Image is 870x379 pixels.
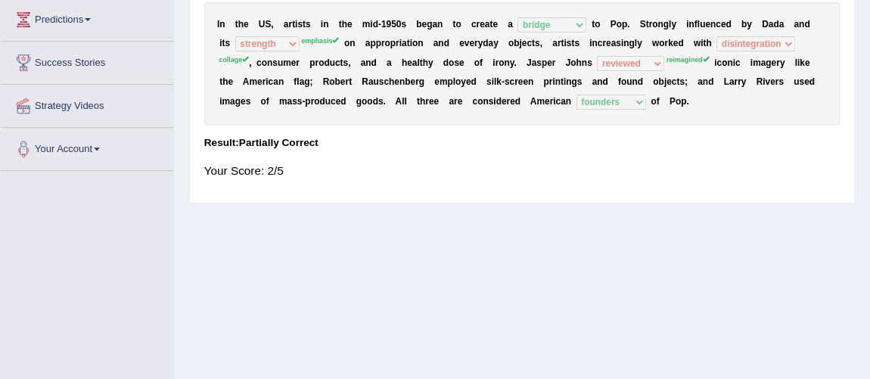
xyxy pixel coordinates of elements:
[321,19,323,30] b: i
[238,19,244,30] b: h
[716,57,722,68] b: c
[735,57,741,68] b: c
[606,38,611,48] b: e
[455,19,461,30] b: o
[283,57,291,68] b: m
[423,57,428,68] b: h
[427,19,432,30] b: g
[547,57,552,68] b: e
[638,76,643,87] b: d
[571,38,574,48] b: t
[219,76,222,87] b: t
[552,38,558,48] b: a
[266,76,268,87] b: i
[421,19,427,30] b: e
[480,19,485,30] b: e
[663,19,669,30] b: g
[222,38,225,48] b: t
[771,57,776,68] b: e
[523,76,528,87] b: e
[543,76,548,87] b: p
[805,57,810,68] b: e
[428,57,433,68] b: y
[399,38,402,48] b: i
[794,19,799,30] b: a
[582,57,587,68] b: n
[532,38,535,48] b: t
[773,19,778,30] b: d
[410,38,412,48] b: i
[621,38,623,48] b: i
[449,57,454,68] b: o
[509,76,514,87] b: c
[466,76,471,87] b: e
[476,19,480,30] b: r
[673,38,679,48] b: e
[768,19,773,30] b: a
[469,38,474,48] b: e
[688,19,694,30] b: n
[483,38,488,48] b: d
[474,57,480,68] b: o
[577,76,583,87] b: s
[471,76,476,87] b: d
[272,57,278,68] b: s
[753,57,761,68] b: m
[370,38,375,48] b: p
[716,19,721,30] b: c
[284,19,289,30] b: a
[800,57,805,68] b: k
[627,19,629,30] b: .
[297,19,303,30] b: s
[668,38,673,48] b: k
[727,57,732,68] b: n
[362,76,368,87] b: R
[679,76,685,87] b: s
[776,57,780,68] b: r
[297,76,299,87] b: l
[219,56,249,64] sup: collage
[602,76,607,87] b: d
[371,57,376,68] b: d
[303,19,306,30] b: t
[592,76,598,87] b: a
[443,57,449,68] b: d
[532,57,537,68] b: a
[459,38,465,48] b: e
[265,19,271,30] b: S
[340,76,346,87] b: e
[701,38,703,48] b: i
[703,76,708,87] b: n
[222,76,228,87] b: h
[384,76,389,87] b: c
[465,38,470,48] b: v
[567,38,572,48] b: s
[635,38,637,48] b: l
[747,19,752,30] b: y
[389,76,394,87] b: h
[508,19,513,30] b: a
[489,19,492,30] b: t
[536,57,542,68] b: s
[760,57,766,68] b: a
[443,38,449,48] b: d
[361,57,366,68] b: a
[502,76,505,87] b: -
[228,76,233,87] b: e
[256,57,262,68] b: c
[505,76,510,87] b: s
[694,38,701,48] b: w
[493,38,499,48] b: y
[799,19,804,30] b: n
[243,76,250,87] b: A
[370,19,372,30] b: i
[365,57,371,68] b: n
[474,38,478,48] b: r
[685,76,688,87] b: ;
[766,57,771,68] b: g
[723,76,729,87] b: L
[657,19,663,30] b: n
[345,76,349,87] b: r
[394,76,399,87] b: e
[494,76,496,87] b: l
